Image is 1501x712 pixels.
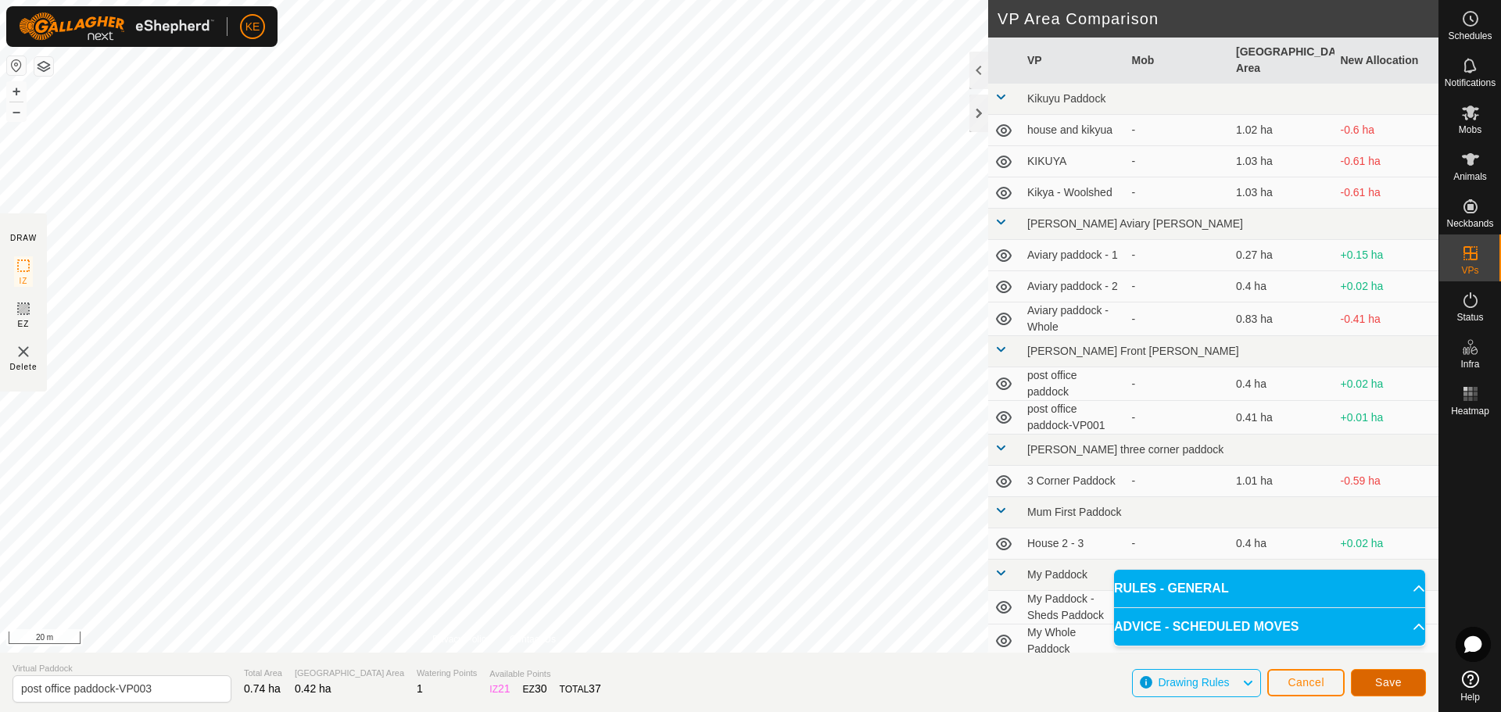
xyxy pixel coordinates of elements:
[489,667,600,681] span: Available Points
[1375,676,1402,689] span: Save
[1230,115,1334,146] td: 1.02 ha
[1461,266,1478,275] span: VPs
[1456,313,1483,322] span: Status
[560,681,601,697] div: TOTAL
[295,682,331,695] span: 0.42 ha
[1132,473,1224,489] div: -
[1334,38,1439,84] th: New Allocation
[20,275,28,287] span: IZ
[1445,78,1496,88] span: Notifications
[13,662,231,675] span: Virtual Paddock
[1114,608,1425,646] p-accordion-header: ADVICE - SCHEDULED MOVES
[1021,367,1126,401] td: post office paddock
[1021,146,1126,177] td: KIKUYA
[1451,406,1489,416] span: Heatmap
[1027,92,1105,105] span: Kikuyu Paddock
[1334,146,1439,177] td: -0.61 ha
[1021,466,1126,497] td: 3 Corner Paddock
[1334,528,1439,560] td: +0.02 ha
[1126,38,1231,84] th: Mob
[1132,153,1224,170] div: -
[1132,410,1224,426] div: -
[1027,568,1087,581] span: My Paddock
[1334,302,1439,336] td: -0.41 ha
[510,632,556,646] a: Contact Us
[417,667,477,680] span: Watering Points
[1230,302,1334,336] td: 0.83 ha
[417,682,423,695] span: 1
[1158,676,1229,689] span: Drawing Rules
[1334,271,1439,302] td: +0.02 ha
[498,682,510,695] span: 21
[244,682,281,695] span: 0.74 ha
[1459,125,1481,134] span: Mobs
[10,232,37,244] div: DRAW
[1027,345,1239,357] span: [PERSON_NAME] Front [PERSON_NAME]
[1334,115,1439,146] td: -0.6 ha
[1132,311,1224,327] div: -
[1334,240,1439,271] td: +0.15 ha
[1267,669,1345,696] button: Cancel
[1027,506,1122,518] span: Mum First Paddock
[1230,146,1334,177] td: 1.03 ha
[1132,247,1224,263] div: -
[998,9,1438,28] h2: VP Area Comparison
[7,82,26,101] button: +
[1230,240,1334,271] td: 0.27 ha
[432,632,491,646] a: Privacy Policy
[18,318,30,330] span: EZ
[1021,115,1126,146] td: house and kikyua
[1021,240,1126,271] td: Aviary paddock - 1
[1021,528,1126,560] td: House 2 - 3
[1230,401,1334,435] td: 0.41 ha
[1021,271,1126,302] td: Aviary paddock - 2
[1288,676,1324,689] span: Cancel
[1132,376,1224,392] div: -
[1132,278,1224,295] div: -
[1230,177,1334,209] td: 1.03 ha
[1132,122,1224,138] div: -
[1021,591,1126,624] td: My Paddock - Sheds Paddock
[1230,528,1334,560] td: 0.4 ha
[1448,31,1492,41] span: Schedules
[535,682,547,695] span: 30
[14,342,33,361] img: VP
[1334,466,1439,497] td: -0.59 ha
[1021,624,1126,658] td: My Whole Paddock
[1351,669,1426,696] button: Save
[1021,38,1126,84] th: VP
[7,56,26,75] button: Reset Map
[295,667,404,680] span: [GEOGRAPHIC_DATA] Area
[1446,219,1493,228] span: Neckbands
[244,667,282,680] span: Total Area
[1230,367,1334,401] td: 0.4 ha
[1114,570,1425,607] p-accordion-header: RULES - GENERAL
[1334,367,1439,401] td: +0.02 ha
[7,102,26,121] button: –
[589,682,601,695] span: 37
[1334,177,1439,209] td: -0.61 ha
[19,13,214,41] img: Gallagher Logo
[1021,177,1126,209] td: Kikya - Woolshed
[10,361,38,373] span: Delete
[1132,535,1224,552] div: -
[489,681,510,697] div: IZ
[1114,617,1299,636] span: ADVICE - SCHEDULED MOVES
[245,19,260,35] span: KE
[1230,466,1334,497] td: 1.01 ha
[1460,692,1480,702] span: Help
[1114,579,1229,598] span: RULES - GENERAL
[1334,401,1439,435] td: +0.01 ha
[523,681,547,697] div: EZ
[1230,271,1334,302] td: 0.4 ha
[1460,360,1479,369] span: Infra
[1021,401,1126,435] td: post office paddock-VP001
[1453,172,1487,181] span: Animals
[1230,38,1334,84] th: [GEOGRAPHIC_DATA] Area
[1439,664,1501,708] a: Help
[1021,302,1126,336] td: Aviary paddock - Whole
[1132,184,1224,201] div: -
[1027,443,1223,456] span: [PERSON_NAME] three corner paddock
[34,57,53,76] button: Map Layers
[1027,217,1243,230] span: [PERSON_NAME] Aviary [PERSON_NAME]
